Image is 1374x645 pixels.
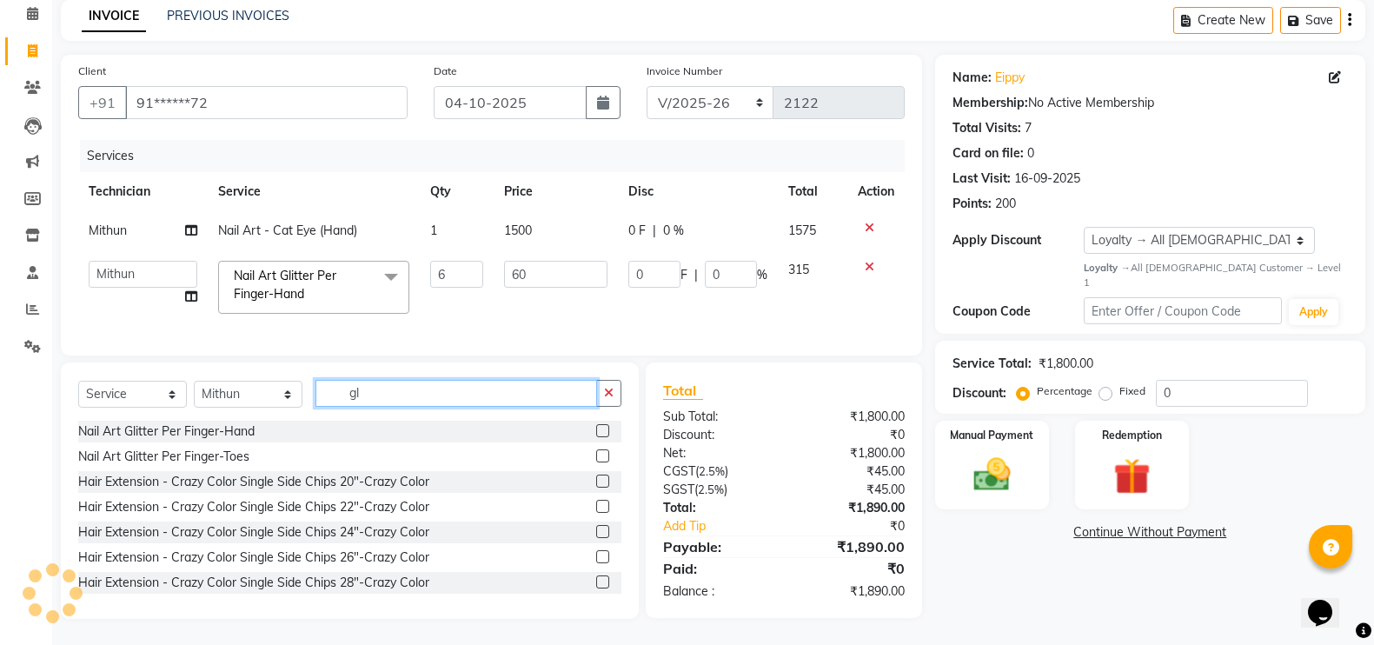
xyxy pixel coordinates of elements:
button: Apply [1289,299,1338,325]
span: 1575 [788,223,816,238]
span: 2.5% [699,464,725,478]
div: Hair Extension - Crazy Color Single Side Chips 24"-Crazy Color [78,523,429,542]
div: ( ) [650,481,784,499]
label: Manual Payment [950,428,1033,443]
div: Card on file: [953,144,1024,163]
span: | [694,266,698,284]
th: Action [847,172,905,211]
div: Discount: [953,384,1006,402]
div: Nail Art Glitter Per Finger-Hand [78,422,255,441]
div: ₹0 [784,426,918,444]
div: Hair Extension - Crazy Color Single Side Chips 22"-Crazy Color [78,498,429,516]
div: Services [80,140,918,172]
span: 1500 [504,223,532,238]
strong: Loyalty → [1084,262,1130,274]
span: 315 [788,262,809,277]
input: Search by Name/Mobile/Email/Code [125,86,408,119]
label: Invoice Number [647,63,722,79]
th: Price [494,172,618,211]
span: F [680,266,687,284]
a: Continue Without Payment [939,523,1362,542]
div: Paid: [650,558,784,579]
a: x [304,286,312,302]
div: Sub Total: [650,408,784,426]
div: 16-09-2025 [1014,170,1080,188]
span: Nail Art - Cat Eye (Hand) [218,223,357,238]
label: Percentage [1037,383,1092,399]
th: Technician [78,172,208,211]
div: Hair Extension - Crazy Color Single Side Chips 28"-Crazy Color [78,574,429,592]
span: Mithun [89,223,127,238]
div: ₹0 [806,517,918,535]
span: Total [663,382,703,400]
div: ₹1,890.00 [784,536,918,557]
div: ₹45.00 [784,462,918,481]
label: Fixed [1119,383,1145,399]
div: ₹1,800.00 [784,408,918,426]
div: ₹1,800.00 [784,444,918,462]
span: CGST [663,463,695,479]
div: ₹45.00 [784,481,918,499]
label: Date [434,63,457,79]
div: 0 [1027,144,1034,163]
input: Enter Offer / Coupon Code [1084,297,1282,324]
div: Total: [650,499,784,517]
div: Coupon Code [953,303,1085,321]
a: PREVIOUS INVOICES [167,8,289,23]
div: Apply Discount [953,231,1085,249]
span: 0 % [663,222,684,240]
div: ₹1,800.00 [1039,355,1093,373]
div: Hair Extension - Crazy Color Single Side Chips 26"-Crazy Color [78,549,429,567]
a: INVOICE [82,1,146,32]
div: Last Visit: [953,170,1011,188]
th: Total [778,172,847,211]
button: Create New [1173,7,1273,34]
a: Eippy [995,69,1025,87]
iframe: chat widget [1301,575,1357,628]
div: 200 [995,195,1016,213]
span: SGST [663,482,694,497]
span: Nail Art Glitter Per Finger-Hand [234,268,336,302]
img: _cash.svg [962,454,1021,496]
label: Client [78,63,106,79]
div: Net: [650,444,784,462]
img: _gift.svg [1102,454,1161,499]
div: Membership: [953,94,1028,112]
span: 1 [430,223,437,238]
div: Service Total: [953,355,1032,373]
span: % [757,266,767,284]
div: No Active Membership [953,94,1348,112]
span: | [653,222,656,240]
div: 7 [1025,119,1032,137]
input: Search or Scan [315,380,597,407]
span: 0 F [628,222,646,240]
button: +91 [78,86,127,119]
span: 2.5% [698,482,724,496]
div: ₹0 [784,558,918,579]
div: All [DEMOGRAPHIC_DATA] Customer → Level 1 [1084,261,1348,290]
button: Save [1280,7,1341,34]
label: Redemption [1102,428,1162,443]
div: Nail Art Glitter Per Finger-Toes [78,448,249,466]
div: Balance : [650,582,784,601]
div: Hair Extension - Crazy Color Single Side Chips 20"-Crazy Color [78,473,429,491]
div: ₹1,890.00 [784,499,918,517]
th: Disc [618,172,778,211]
th: Qty [420,172,494,211]
div: ( ) [650,462,784,481]
a: Add Tip [650,517,806,535]
div: ₹1,890.00 [784,582,918,601]
div: Total Visits: [953,119,1021,137]
th: Service [208,172,420,211]
div: Name: [953,69,992,87]
div: Payable: [650,536,784,557]
div: Points: [953,195,992,213]
div: Discount: [650,426,784,444]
